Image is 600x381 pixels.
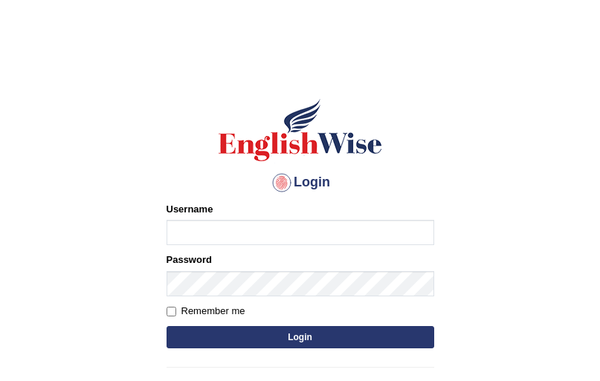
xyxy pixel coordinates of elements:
label: Username [167,202,213,216]
input: Remember me [167,307,176,316]
label: Password [167,253,212,267]
img: Logo of English Wise sign in for intelligent practice with AI [216,97,385,163]
label: Remember me [167,304,245,319]
h4: Login [167,171,434,195]
button: Login [167,326,434,348]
